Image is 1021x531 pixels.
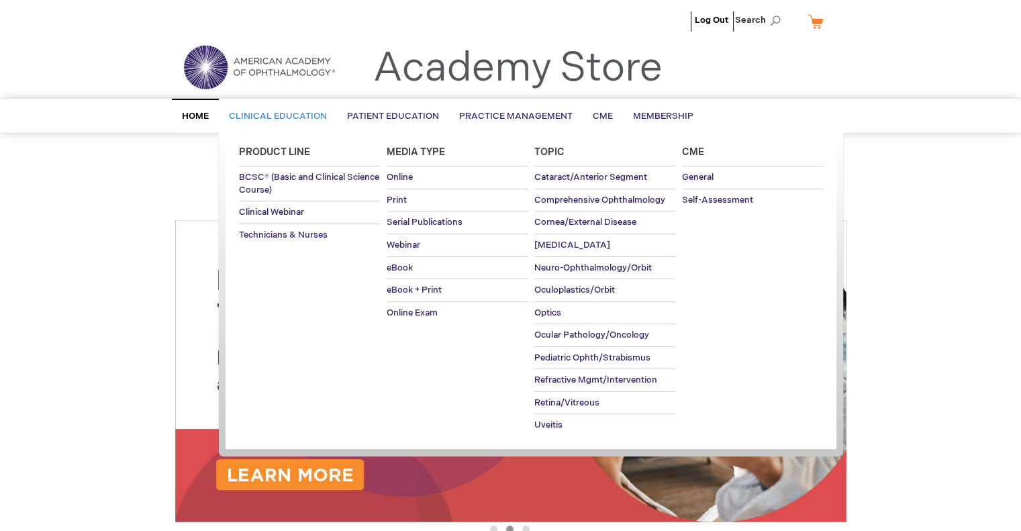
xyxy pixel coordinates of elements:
span: Online Exam [387,307,438,318]
span: BCSC® (Basic and Clinical Science Course) [239,172,379,195]
span: CME [593,111,613,122]
span: Cornea/External Disease [534,217,636,228]
span: Self-Assessment [682,195,753,205]
span: Search [735,7,786,34]
span: Print [387,195,407,205]
span: Media Type [387,146,445,158]
span: eBook + Print [387,285,442,295]
span: Technicians & Nurses [239,230,328,240]
span: eBook [387,262,413,273]
span: Oculoplastics/Orbit [534,285,615,295]
span: Webinar [387,240,420,250]
span: General [682,172,714,183]
span: Home [182,111,209,122]
span: Clinical Webinar [239,207,304,218]
span: Optics [534,307,561,318]
span: Comprehensive Ophthalmology [534,195,665,205]
span: Uveitis [534,420,563,430]
span: Clinical Education [229,111,327,122]
span: [MEDICAL_DATA] [534,240,610,250]
span: Practice Management [459,111,573,122]
span: Neuro-Ophthalmology/Orbit [534,262,652,273]
span: Cme [682,146,704,158]
span: Serial Publications [387,217,463,228]
span: Product Line [239,146,310,158]
span: Cataract/Anterior Segment [534,172,647,183]
span: Topic [534,146,565,158]
a: Log Out [695,15,728,26]
span: Membership [633,111,693,122]
span: Retina/Vitreous [534,397,599,408]
span: Online [387,172,413,183]
span: Ocular Pathology/Oncology [534,330,649,340]
span: Refractive Mgmt/Intervention [534,375,657,385]
span: Patient Education [347,111,439,122]
span: Pediatric Ophth/Strabismus [534,352,650,363]
a: Academy Store [373,44,663,93]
